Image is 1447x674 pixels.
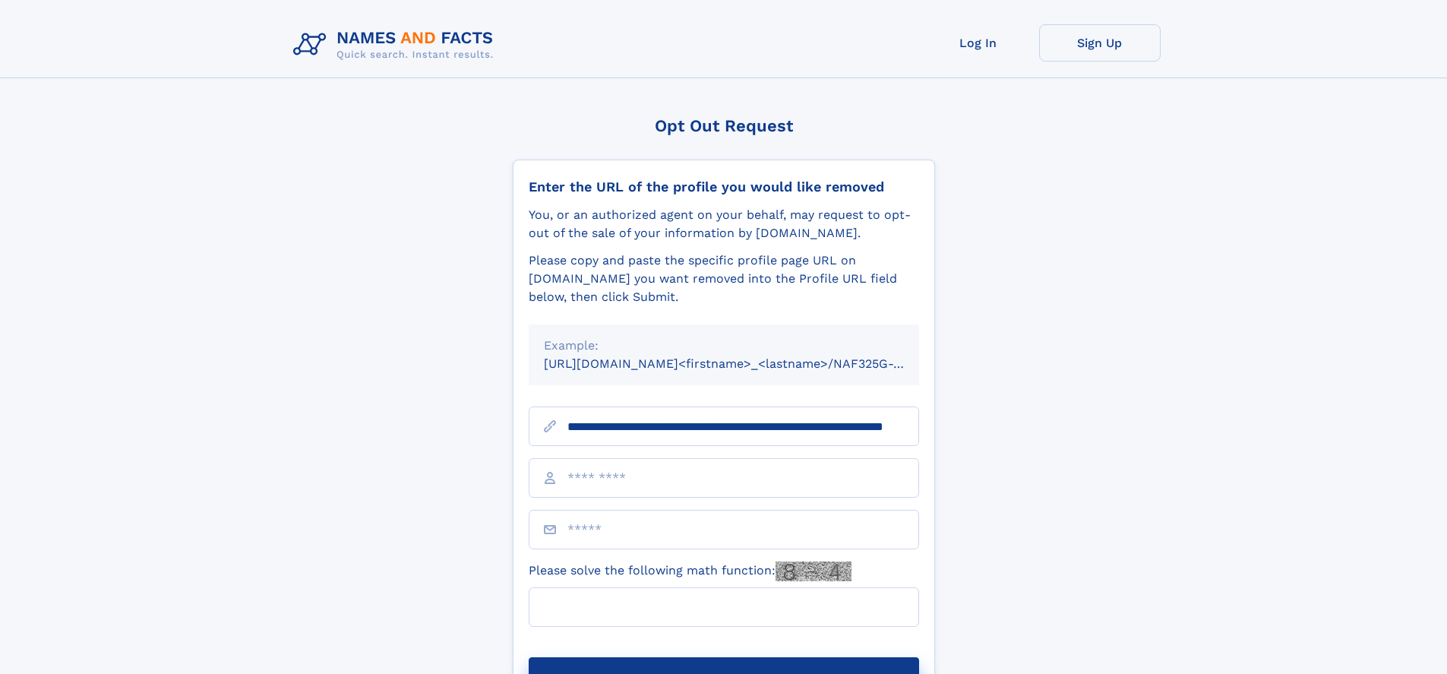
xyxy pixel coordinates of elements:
[529,206,919,242] div: You, or an authorized agent on your behalf, may request to opt-out of the sale of your informatio...
[529,252,919,306] div: Please copy and paste the specific profile page URL on [DOMAIN_NAME] you want removed into the Pr...
[529,179,919,195] div: Enter the URL of the profile you would like removed
[287,24,506,65] img: Logo Names and Facts
[513,116,935,135] div: Opt Out Request
[544,356,948,371] small: [URL][DOMAIN_NAME]<firstname>_<lastname>/NAF325G-xxxxxxxx
[918,24,1039,62] a: Log In
[544,337,904,355] div: Example:
[529,562,851,581] label: Please solve the following math function:
[1039,24,1161,62] a: Sign Up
